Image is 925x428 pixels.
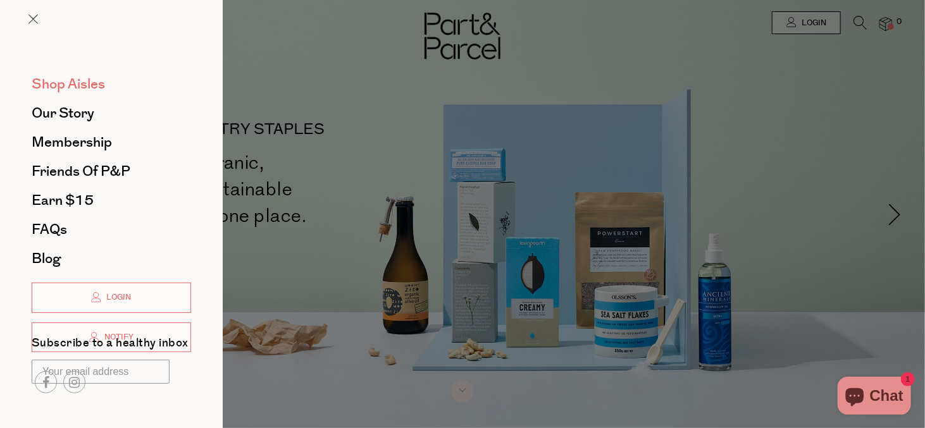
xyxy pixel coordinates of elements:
a: FAQs [32,223,191,236]
span: FAQs [32,219,67,240]
a: Blog [32,252,191,266]
a: Earn $15 [32,193,191,207]
a: Login [32,283,191,313]
span: Friends of P&P [32,161,130,181]
span: Login [104,292,132,303]
span: Our Story [32,103,94,123]
input: Your email address [32,360,170,384]
a: Notify [32,322,191,353]
span: Blog [32,248,61,269]
span: Notify [101,332,133,343]
a: Shop Aisles [32,77,191,91]
span: Earn $15 [32,190,94,211]
inbox-online-store-chat: Shopify online store chat [834,377,915,418]
a: Friends of P&P [32,164,191,178]
span: Shop Aisles [32,74,105,94]
a: Our Story [32,106,191,120]
a: Membership [32,135,191,149]
label: Subscribe to a healthy inbox [32,338,189,353]
span: Membership [32,132,112,152]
